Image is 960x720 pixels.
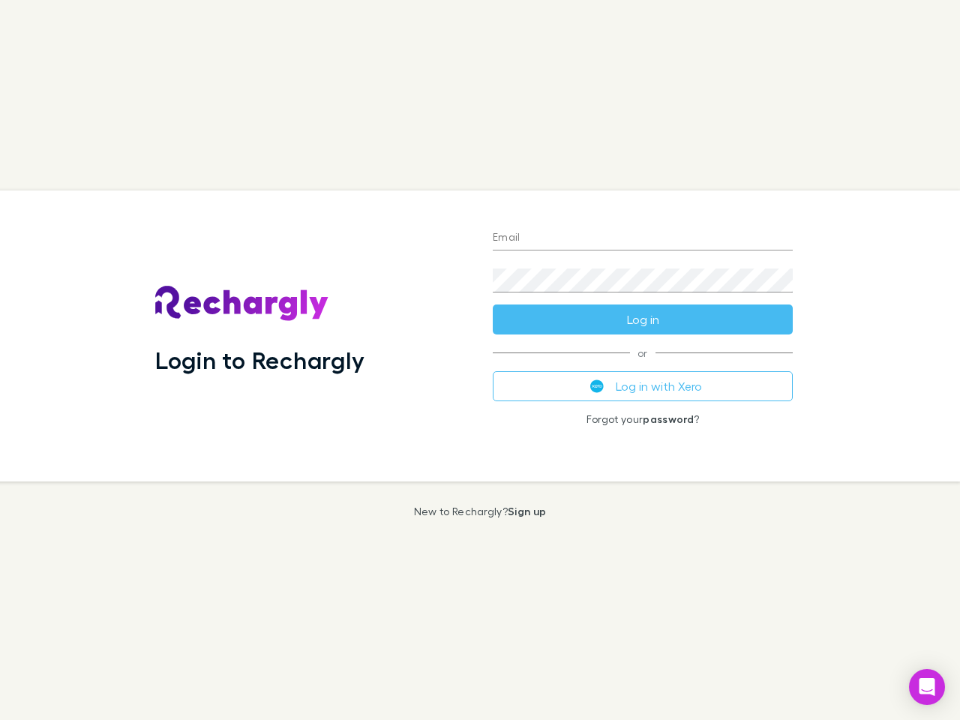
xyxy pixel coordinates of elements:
div: Open Intercom Messenger [909,669,945,705]
p: Forgot your ? [493,413,793,425]
p: New to Rechargly? [414,505,547,517]
button: Log in with Xero [493,371,793,401]
img: Xero's logo [590,379,604,393]
h1: Login to Rechargly [155,346,364,374]
a: Sign up [508,505,546,517]
button: Log in [493,304,793,334]
a: password [643,412,694,425]
span: or [493,352,793,353]
img: Rechargly's Logo [155,286,329,322]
